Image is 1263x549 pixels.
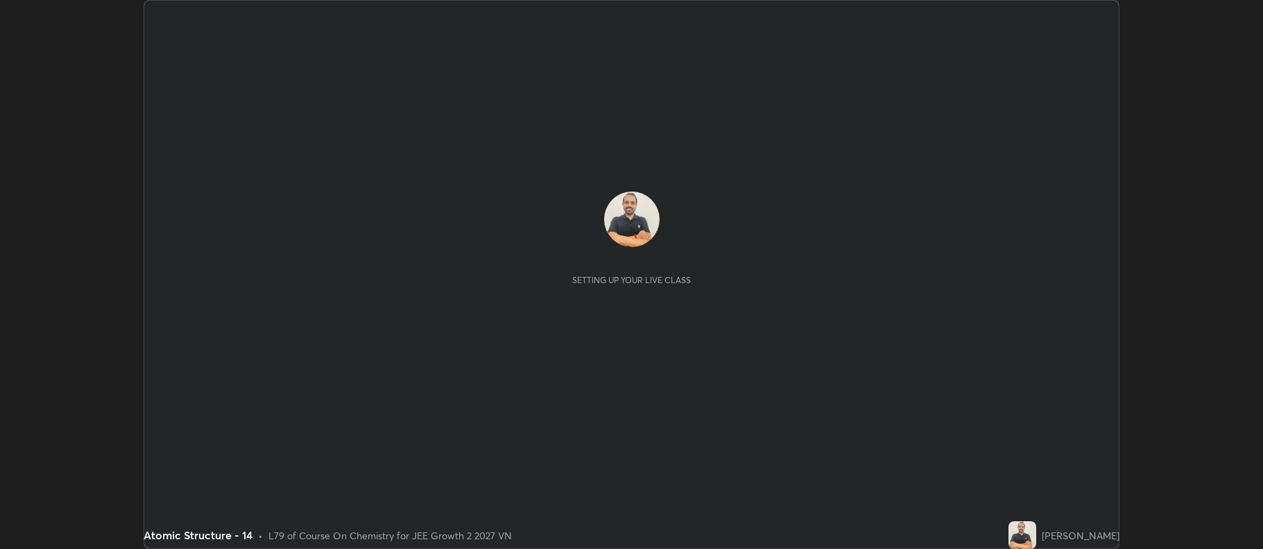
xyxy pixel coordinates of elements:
[1042,528,1119,543] div: [PERSON_NAME]
[572,275,691,285] div: Setting up your live class
[268,528,512,543] div: L79 of Course On Chemistry for JEE Growth 2 2027 VN
[1008,521,1036,549] img: 9736e7a92cd840a59b1b4dd6496f0469.jpg
[604,192,660,247] img: 9736e7a92cd840a59b1b4dd6496f0469.jpg
[144,527,252,543] div: Atomic Structure - 14
[258,528,263,543] div: •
